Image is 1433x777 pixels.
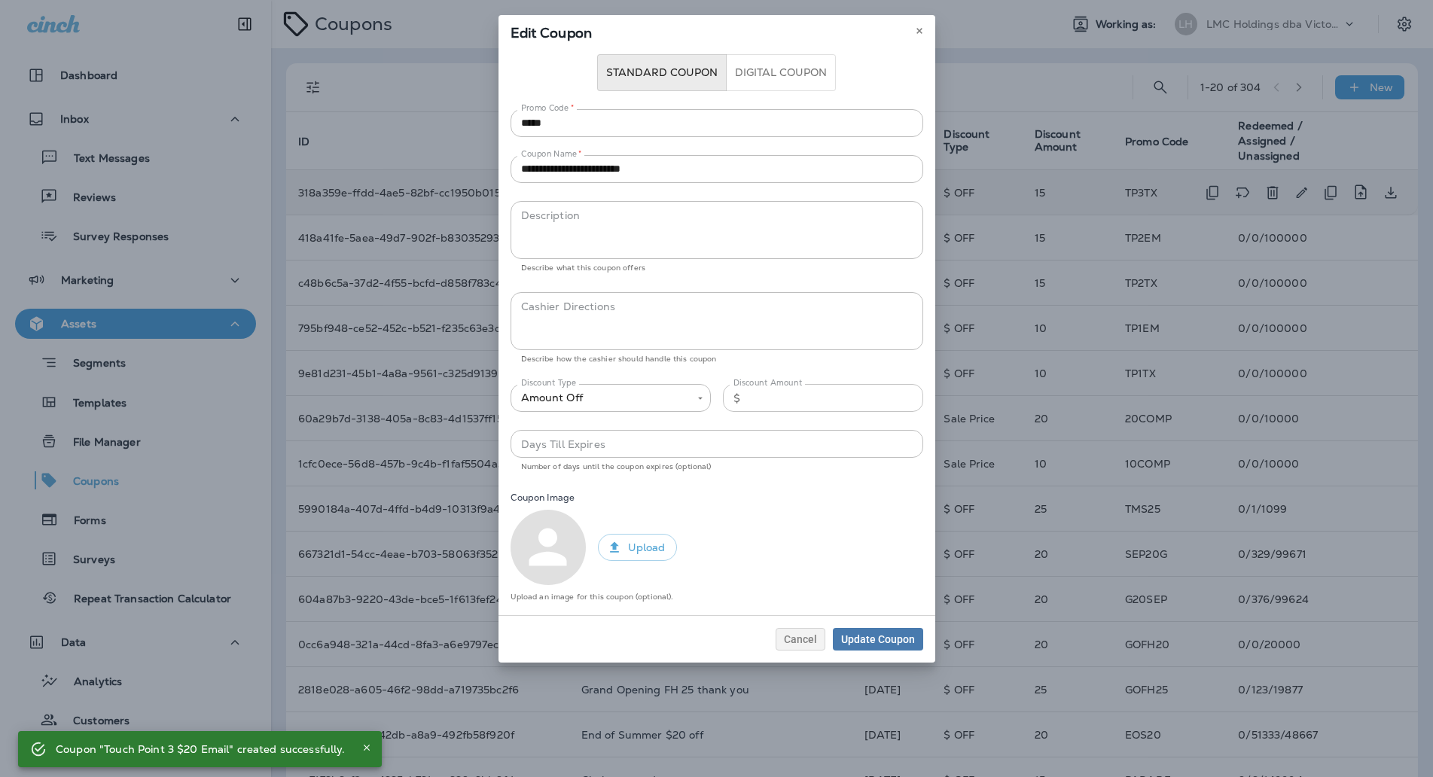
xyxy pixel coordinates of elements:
[784,634,817,644] span: Cancel
[521,102,574,114] label: Promo Code
[521,377,576,388] label: Discount Type
[521,148,582,160] label: Coupon Name
[521,262,913,275] p: Describe what this coupon offers
[521,353,913,366] p: Describe how the cashier should handle this coupon
[511,591,923,604] p: Upload an image for this coupon (optional).
[726,54,836,91] button: digital coupon
[598,534,677,562] button: Upload
[733,377,803,388] label: Discount Amount
[597,54,836,91] div: coupon type
[841,634,915,644] span: Update Coupon
[776,628,825,651] button: Cancel
[56,736,346,763] div: Coupon "Touch Point 3 $20 Email" created successfully.
[511,492,923,504] h6: Coupon Image
[833,628,923,651] button: Update Coupon
[521,461,913,474] p: Number of days until the coupon expires (optional)
[597,54,727,91] button: standard coupon
[358,739,376,757] button: Close
[733,392,740,404] p: $
[499,15,935,47] div: Edit Coupon
[511,384,711,412] div: Amount Off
